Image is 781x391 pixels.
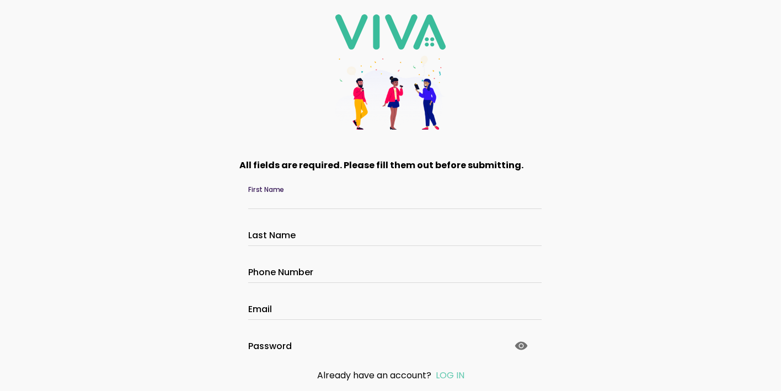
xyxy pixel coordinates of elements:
[248,358,533,378] ion-text: Password requires 8 characters minimum, 1 uppercase, 1 lowercase, 1 number, 1 special character
[239,159,523,172] strong: All fields are required. Please fill them out before submitting.
[248,195,533,205] input: First Name
[261,368,520,382] div: Already have an account?
[436,369,464,382] a: LOG IN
